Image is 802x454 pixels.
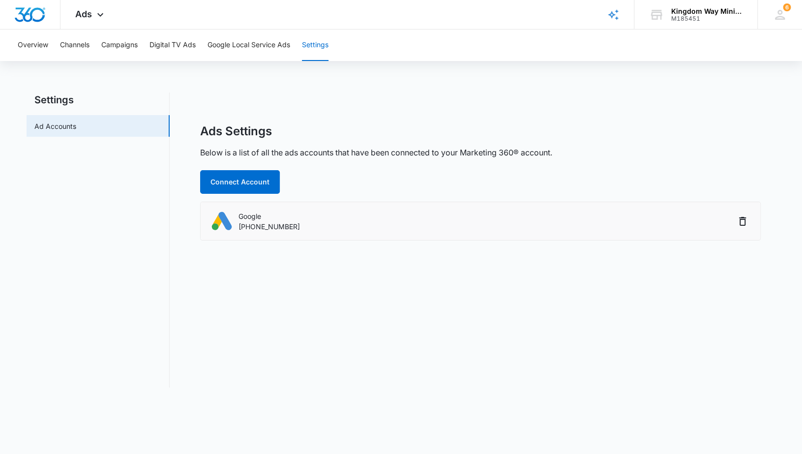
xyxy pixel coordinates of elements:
[783,3,791,11] div: notifications count
[200,170,280,194] button: Connect Account
[200,124,272,139] h1: Ads Settings
[302,30,328,61] button: Settings
[27,92,170,107] h2: Settings
[671,15,743,22] div: account id
[238,211,300,221] p: Google
[783,3,791,11] span: 6
[101,30,138,61] button: Campaigns
[238,221,300,232] p: [PHONE_NUMBER]
[200,147,552,158] p: Below is a list of all the ads accounts that have been connected to your Marketing 360® account.
[18,30,48,61] button: Overview
[34,121,76,131] a: Ad Accounts
[60,30,89,61] button: Channels
[149,30,196,61] button: Digital TV Ads
[671,7,743,15] div: account name
[210,210,233,232] img: logo-googleAds.svg
[75,9,92,19] span: Ads
[208,30,290,61] button: Google Local Service Ads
